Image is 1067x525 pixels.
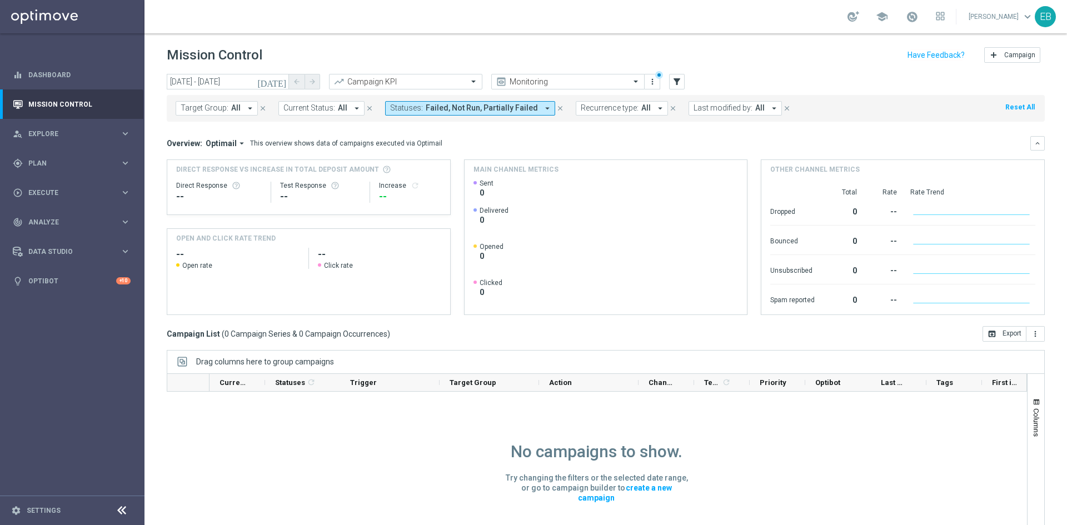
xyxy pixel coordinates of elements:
[237,138,247,148] i: arrow_drop_down
[28,131,120,137] span: Explore
[28,89,131,119] a: Mission Control
[783,104,791,112] i: close
[722,378,731,387] i: refresh
[450,378,496,387] span: Target Group
[280,181,361,190] div: Test Response
[245,103,255,113] i: arrow_drop_down
[120,187,131,198] i: keyboard_arrow_right
[338,103,347,113] span: All
[305,74,320,89] button: arrow_forward
[182,261,212,270] span: Open rate
[13,266,131,296] div: Optibot
[908,51,965,59] input: Have Feedback?
[870,202,897,219] div: --
[116,277,131,284] div: +10
[480,179,493,188] span: Sent
[12,218,131,227] button: track_changes Analyze keyboard_arrow_right
[12,71,131,79] button: equalizer Dashboard
[280,190,361,203] div: --
[365,102,375,114] button: close
[581,103,639,113] span: Recurrence type:
[1034,139,1041,147] i: keyboard_arrow_down
[176,190,262,203] div: --
[176,164,379,174] span: Direct Response VS Increase In Total Deposit Amount
[120,246,131,257] i: keyboard_arrow_right
[689,101,782,116] button: Last modified by: All arrow_drop_down
[655,103,665,113] i: arrow_drop_down
[12,129,131,138] button: person_search Explore keyboard_arrow_right
[13,217,23,227] i: track_changes
[333,76,345,87] i: trending_up
[12,247,131,256] button: Data Studio keyboard_arrow_right
[480,188,493,198] span: 0
[11,506,21,516] i: settings
[669,104,677,112] i: close
[13,60,131,89] div: Dashboard
[648,77,657,86] i: more_vert
[491,74,645,89] ng-select: Monitoring
[870,261,897,278] div: --
[275,378,305,387] span: Statuses
[28,160,120,167] span: Plan
[828,231,857,249] div: 0
[28,248,120,255] span: Data Studio
[256,74,289,91] button: [DATE]
[206,138,237,148] span: Optimail
[283,103,335,113] span: Current Status:
[760,378,786,387] span: Priority
[176,233,276,243] h4: OPEN AND CLICK RATE TREND
[196,357,334,366] span: Drag columns here to group campaigns
[196,357,334,366] div: Row Groups
[828,290,857,308] div: 0
[225,329,387,339] span: 0 Campaign Series & 0 Campaign Occurrences
[770,231,815,249] div: Bounced
[13,89,131,119] div: Mission Control
[257,77,287,87] i: [DATE]
[881,378,908,387] span: Last Modified By
[167,47,262,63] h1: Mission Control
[13,129,120,139] div: Explore
[13,247,120,257] div: Data Studio
[120,158,131,168] i: keyboard_arrow_right
[176,101,258,116] button: Target Group: All arrow_drop_down
[720,376,731,388] span: Calculate column
[968,8,1035,25] a: [PERSON_NAME]keyboard_arrow_down
[379,181,441,190] div: Increase
[120,128,131,139] i: keyboard_arrow_right
[704,378,720,387] span: Templates
[1035,6,1056,27] div: EB
[231,103,241,113] span: All
[936,378,953,387] span: Tags
[1031,329,1040,338] i: more_vert
[28,266,116,296] a: Optibot
[1032,408,1041,437] span: Columns
[13,129,23,139] i: person_search
[12,100,131,109] button: Mission Control
[181,103,228,113] span: Target Group:
[505,473,689,503] p: Try changing the filters or the selected date range, or go to campaign builder to
[167,74,289,89] input: Select date range
[13,70,23,80] i: equalizer
[13,158,23,168] i: gps_fixed
[411,181,420,190] button: refresh
[556,104,564,112] i: close
[167,329,390,339] h3: Campaign List
[496,76,507,87] i: preview
[815,378,840,387] span: Optibot
[770,261,815,278] div: Unsubscribed
[289,74,305,89] button: arrow_back
[350,378,377,387] span: Trigger
[352,103,362,113] i: arrow_drop_down
[647,75,658,88] button: more_vert
[12,188,131,197] button: play_circle_outline Execute keyboard_arrow_right
[770,202,815,219] div: Dropped
[876,11,888,23] span: school
[12,277,131,286] button: lightbulb Optibot +10
[989,51,998,59] i: add
[366,104,373,112] i: close
[983,329,1045,338] multiple-options-button: Export to CSV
